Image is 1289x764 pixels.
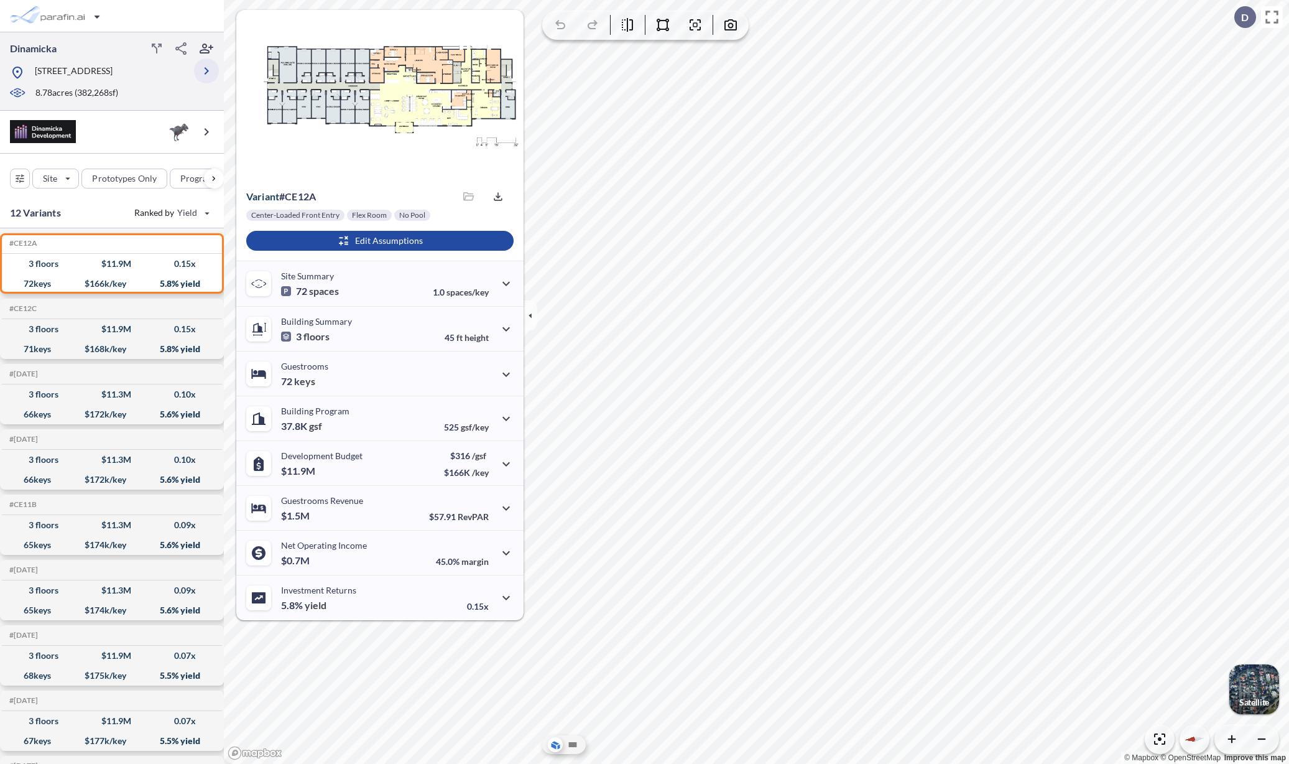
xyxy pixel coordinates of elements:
[281,495,363,506] p: Guestrooms Revenue
[1241,12,1249,23] p: D
[467,601,489,612] p: 0.15x
[281,450,363,461] p: Development Budget
[124,203,218,223] button: Ranked by Yield
[445,332,489,343] p: 45
[352,210,387,220] p: Flex Room
[1239,697,1269,707] p: Satellite
[281,465,317,477] p: $11.9M
[7,435,38,444] h5: Click to copy the code
[32,169,79,189] button: Site
[35,65,113,80] p: [STREET_ADDRESS]
[251,210,340,220] p: Center-Loaded Front Entry
[281,585,356,595] p: Investment Returns
[464,332,489,343] span: height
[7,370,38,378] h5: Click to copy the code
[281,330,330,343] p: 3
[281,599,326,612] p: 5.8%
[294,375,315,388] span: keys
[170,169,237,189] button: Program
[7,696,38,705] h5: Click to copy the code
[281,375,315,388] p: 72
[458,511,489,522] span: RevPAR
[399,210,425,220] p: No Pool
[10,120,76,143] img: BrandImage
[548,737,563,752] button: Aerial View
[444,450,489,461] p: $316
[446,287,489,297] span: spaces/key
[169,122,189,142] img: user logo
[81,169,167,189] button: Prototypes Only
[35,86,118,100] p: 8.78 acres ( 382,268 sf)
[281,510,312,522] p: $1.5M
[281,406,349,416] p: Building Program
[461,422,489,432] span: gsf/key
[281,361,328,371] p: Guestrooms
[228,746,282,760] a: Mapbox homepage
[305,599,326,612] span: yield
[1124,753,1158,762] a: Mapbox
[472,450,486,461] span: /gsf
[281,285,339,297] p: 72
[281,554,312,567] p: $0.7M
[246,190,279,202] span: Variant
[177,207,198,219] span: Yield
[565,737,580,752] button: Site Plan
[281,420,322,432] p: 37.8K
[355,235,423,247] p: Edit Assumptions
[7,631,38,640] h5: Click to copy the code
[7,239,37,248] h5: Click to copy the code
[43,172,57,185] p: Site
[472,467,489,478] span: /key
[281,271,334,281] p: Site Summary
[436,556,489,567] p: 45.0%
[7,566,38,574] h5: Click to copy the code
[444,422,489,432] p: 525
[281,316,352,327] p: Building Summary
[444,467,489,478] p: $166K
[1229,664,1279,714] button: Switcher ImageSatellite
[456,332,463,343] span: ft
[92,172,157,185] p: Prototypes Only
[303,330,330,343] span: floors
[309,420,322,432] span: gsf
[281,540,367,551] p: Net Operating Income
[10,205,61,220] p: 12 Variants
[246,190,316,203] p: # ce12a
[180,172,215,185] p: Program
[1229,664,1279,714] img: Switcher Image
[7,500,37,509] h5: Click to copy the code
[309,285,339,297] span: spaces
[246,231,514,251] button: Edit Assumptions
[433,287,489,297] p: 1.0
[1224,753,1286,762] a: Improve this map
[7,304,37,313] h5: Click to copy the code
[461,556,489,567] span: margin
[1160,753,1221,762] a: OpenStreetMap
[10,42,57,55] p: Dinamicka
[429,511,489,522] p: $57.91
